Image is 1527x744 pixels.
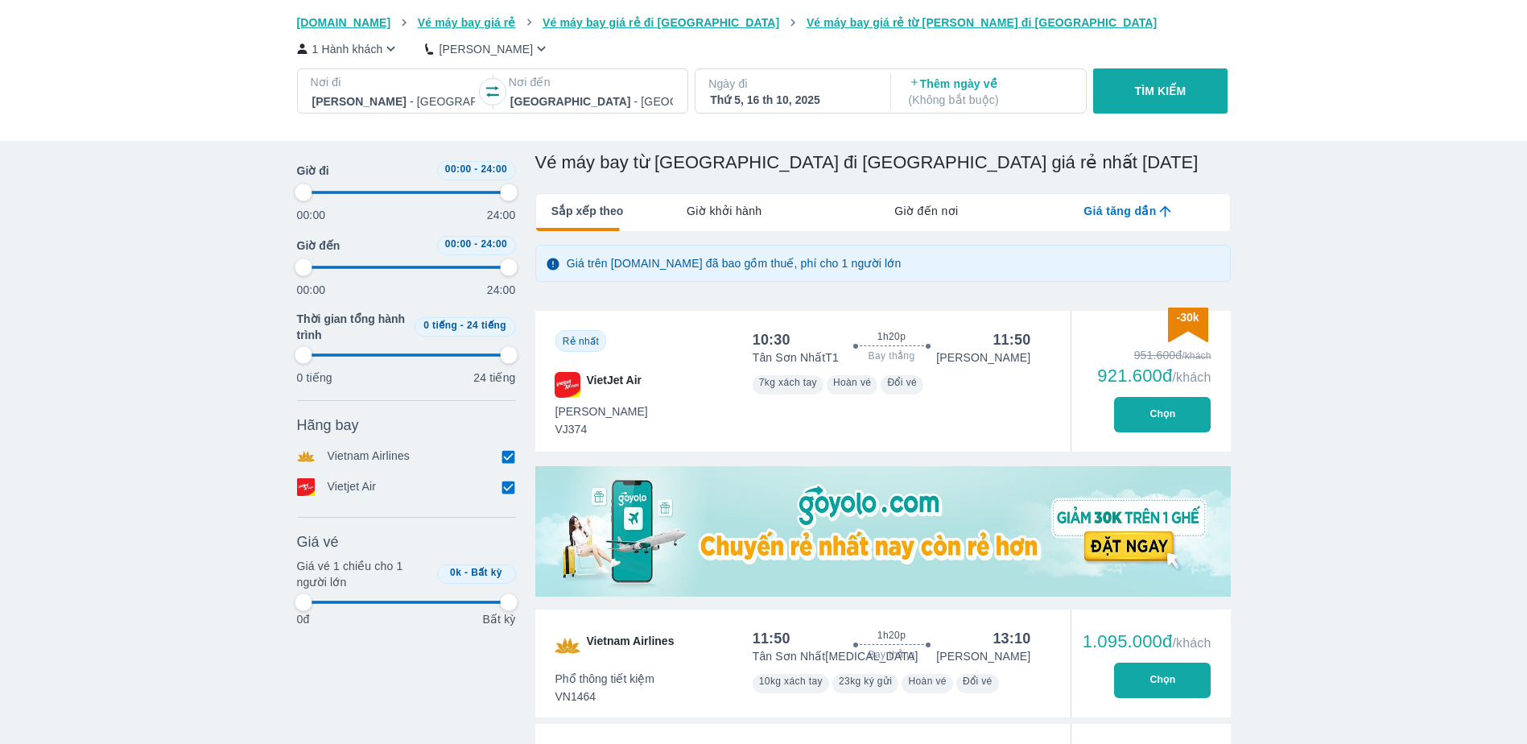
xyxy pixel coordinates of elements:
[297,558,431,590] p: Giá vé 1 chiều cho 1 người lớn
[297,370,332,386] p: 0 tiếng
[509,74,675,90] p: Nơi đến
[887,377,917,388] span: Đổi vé
[555,421,648,437] span: VJ374
[487,282,516,298] p: 24:00
[877,629,906,642] span: 1h20p
[909,76,1071,108] p: Thêm ngày về
[487,207,516,223] p: 24:00
[587,633,675,659] span: Vietnam Airlines
[1135,83,1187,99] p: TÌM KIẾM
[1097,366,1211,386] div: 921.600đ
[445,163,472,175] span: 00:00
[535,151,1231,174] h1: Vé máy bay từ [GEOGRAPHIC_DATA] đi [GEOGRAPHIC_DATA] giá rẻ nhất [DATE]
[1093,68,1228,114] button: TÌM KIẾM
[473,370,515,386] p: 24 tiếng
[963,676,993,687] span: Đổi vé
[753,349,839,366] p: Tân Sơn Nhất T1
[555,403,648,420] span: [PERSON_NAME]
[587,372,642,398] span: VietJet Air
[567,255,902,271] p: Giá trên [DOMAIN_NAME] đã bao gồm thuế, phí cho 1 người lớn
[908,676,947,687] span: Hoàn vé
[687,203,761,219] span: Giờ khởi hành
[753,648,918,664] p: Tân Sơn Nhất [MEDICAL_DATA]
[1097,347,1211,363] div: 951.600đ
[311,74,477,90] p: Nơi đi
[423,320,457,331] span: 0 tiếng
[555,372,580,398] img: VJ
[993,629,1030,648] div: 13:10
[297,40,400,57] button: 1 Hành khách
[297,16,391,29] span: [DOMAIN_NAME]
[418,16,516,29] span: Vé máy bay giá rẻ
[328,478,377,496] p: Vietjet Air
[555,671,655,687] span: Phổ thông tiết kiệm
[563,336,599,347] span: Rẻ nhất
[535,466,1231,597] img: media-0
[839,676,892,687] span: 23kg ký gửi
[759,676,823,687] span: 10kg xách tay
[297,611,310,627] p: 0đ
[555,633,580,659] img: VN
[708,76,874,92] p: Ngày đi
[297,238,340,254] span: Giờ đến
[312,41,383,57] p: 1 Hành khách
[753,330,790,349] div: 10:30
[936,648,1030,664] p: [PERSON_NAME]
[297,415,359,435] span: Hãng bay
[467,320,506,331] span: 24 tiếng
[936,349,1030,366] p: [PERSON_NAME]
[909,92,1071,108] p: ( Không bắt buộc )
[464,567,468,578] span: -
[555,688,655,705] span: VN1464
[1176,311,1199,324] span: -30k
[833,377,872,388] span: Hoàn vé
[328,448,411,465] p: Vietnam Airlines
[623,194,1229,228] div: lab API tabs example
[297,532,339,552] span: Giá vé
[543,16,779,29] span: Vé máy bay giá rẻ đi [GEOGRAPHIC_DATA]
[1172,636,1211,650] span: /khách
[753,629,790,648] div: 11:50
[425,40,550,57] button: [PERSON_NAME]
[1114,663,1211,698] button: Chọn
[481,238,507,250] span: 24:00
[551,203,624,219] span: Sắp xếp theo
[1083,203,1156,219] span: Giá tăng dần
[482,611,515,627] p: Bất kỳ
[1168,308,1208,342] img: discount
[445,238,472,250] span: 00:00
[1114,397,1211,432] button: Chọn
[297,14,1231,31] nav: breadcrumb
[993,330,1030,349] div: 11:50
[481,163,507,175] span: 24:00
[710,92,873,108] div: Thứ 5, 16 th 10, 2025
[439,41,533,57] p: [PERSON_NAME]
[894,203,958,219] span: Giờ đến nơi
[1172,370,1211,384] span: /khách
[877,330,906,343] span: 1h20p
[297,207,326,223] p: 00:00
[297,163,329,179] span: Giờ đi
[759,377,817,388] span: 7kg xách tay
[807,16,1158,29] span: Vé máy bay giá rẻ từ [PERSON_NAME] đi [GEOGRAPHIC_DATA]
[297,311,408,343] span: Thời gian tổng hành trình
[474,238,477,250] span: -
[474,163,477,175] span: -
[1083,632,1211,651] div: 1.095.000đ
[450,567,461,578] span: 0k
[297,282,326,298] p: 00:00
[471,567,502,578] span: Bất kỳ
[460,320,464,331] span: -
